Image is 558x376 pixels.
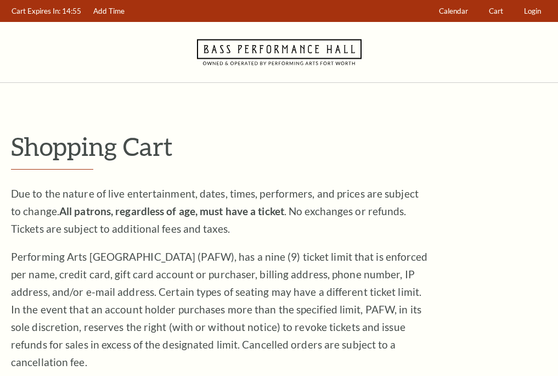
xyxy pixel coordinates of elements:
[11,248,428,371] p: Performing Arts [GEOGRAPHIC_DATA] (PAFW), has a nine (9) ticket limit that is enforced per name, ...
[12,7,60,15] span: Cart Expires In:
[439,7,468,15] span: Calendar
[11,132,547,160] p: Shopping Cart
[519,1,546,22] a: Login
[489,7,503,15] span: Cart
[524,7,541,15] span: Login
[59,205,284,217] strong: All patrons, regardless of age, must have a ticket
[434,1,474,22] a: Calendar
[484,1,509,22] a: Cart
[11,187,419,235] span: Due to the nature of live entertainment, dates, times, performers, and prices are subject to chan...
[62,7,81,15] span: 14:55
[88,1,130,22] a: Add Time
